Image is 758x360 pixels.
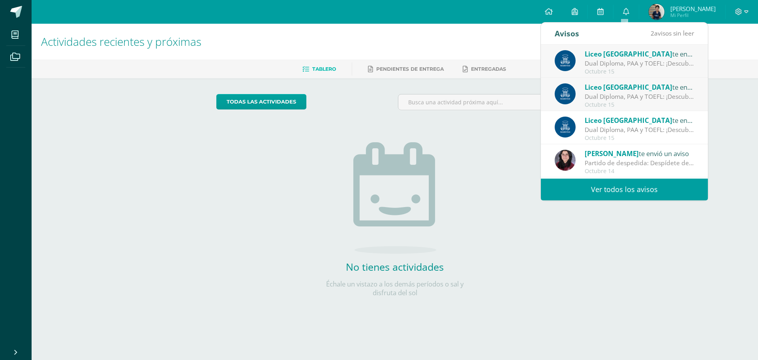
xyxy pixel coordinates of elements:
[555,117,576,138] img: b41cd0bd7c5dca2e84b8bd7996f0ae72.png
[216,94,306,109] a: todas las Actividades
[585,116,672,125] span: Liceo [GEOGRAPHIC_DATA]
[651,29,694,38] span: avisos sin leer
[555,83,576,104] img: b41cd0bd7c5dca2e84b8bd7996f0ae72.png
[316,280,474,297] p: Échale un vistazo a los demás períodos o sal y disfruta del sol
[585,148,694,158] div: te envió un aviso
[353,142,436,254] img: no_activities.png
[302,63,336,75] a: Tablero
[312,66,336,72] span: Tablero
[585,168,694,175] div: Octubre 14
[649,4,664,20] img: 1535c0312ae203c30d44d59aa01203f9.png
[585,115,694,125] div: te envió un aviso
[316,260,474,273] h2: No tienes actividades
[585,68,694,75] div: Octubre 15
[585,83,672,92] span: Liceo [GEOGRAPHIC_DATA]
[555,150,576,171] img: f1067e2d6ed4d93e3fdd1602a9c4be33.png
[585,59,694,68] div: Dual Diploma, PAA y TOEFL: ¡Descubre un proyecto educativo innovador para ti y tu familia! Vamos ...
[585,125,694,134] div: Dual Diploma, PAA y TOEFL: ¡Descubre un proyecto educativo innovador para ti y tu familia! Vamos ...
[585,49,672,58] span: Liceo [GEOGRAPHIC_DATA]
[670,12,716,19] span: Mi Perfil
[555,50,576,71] img: b41cd0bd7c5dca2e84b8bd7996f0ae72.png
[368,63,444,75] a: Pendientes de entrega
[471,66,506,72] span: Entregadas
[463,63,506,75] a: Entregadas
[585,149,639,158] span: [PERSON_NAME]
[585,102,694,108] div: Octubre 15
[585,158,694,168] div: Partido de despedida: Despídete de tu cancha de segundo ciclo
[398,94,573,110] input: Busca una actividad próxima aquí...
[41,34,201,49] span: Actividades recientes y próximas
[651,29,654,38] span: 2
[585,92,694,101] div: Dual Diploma, PAA y TOEFL: ¡Descubre un proyecto educativo innovador para ti y tu familia! Vamos ...
[585,135,694,141] div: Octubre 15
[585,49,694,59] div: te envió un aviso
[541,179,708,200] a: Ver todos los avisos
[585,82,694,92] div: te envió un aviso
[376,66,444,72] span: Pendientes de entrega
[555,23,579,44] div: Avisos
[670,5,716,13] span: [PERSON_NAME]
